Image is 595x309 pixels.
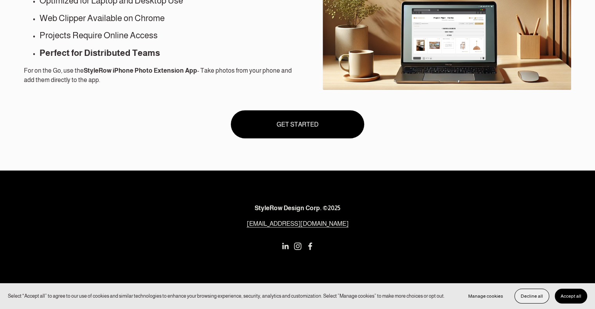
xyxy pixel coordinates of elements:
[40,48,160,58] strong: Perfect for Distributed Teams
[8,292,445,300] p: Select “Accept all” to agree to our use of cookies and similar technologies to enhance your brows...
[231,110,365,138] a: GET STARTED
[84,67,197,74] strong: StyleRow iPhone Photo Extension App
[247,219,349,229] a: [EMAIL_ADDRESS][DOMAIN_NAME]
[306,242,314,250] a: Facebook
[40,12,295,25] p: Web Clipper Available on Chrome
[555,289,587,304] button: Accept all
[24,66,295,85] p: For on the Go, use the - Take photos from your phone and add them directly to the app.
[561,293,581,299] span: Accept all
[40,29,295,42] p: Projects Require Online Access
[281,242,289,250] a: LinkedIn
[468,293,503,299] span: Manage cookies
[462,289,509,304] button: Manage cookies
[521,293,543,299] span: Decline all
[514,289,549,304] button: Decline all
[294,242,302,250] a: Instagram
[255,205,340,211] strong: StyleRow Design Corp. ©2025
